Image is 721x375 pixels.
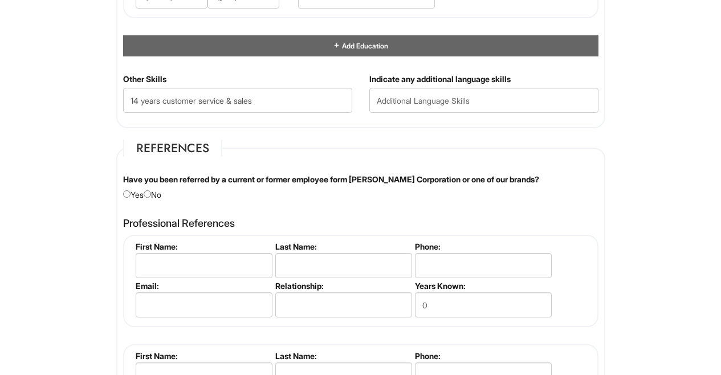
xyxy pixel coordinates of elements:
[275,242,410,251] label: Last Name:
[136,351,271,361] label: First Name:
[333,42,388,50] a: Add Education
[136,281,271,291] label: Email:
[415,281,550,291] label: Years Known:
[115,174,607,201] div: Yes No
[275,281,410,291] label: Relationship:
[123,218,598,229] h4: Professional References
[415,242,550,251] label: Phone:
[123,140,222,157] legend: References
[123,174,539,185] label: Have you been referred by a current or former employee form [PERSON_NAME] Corporation or one of o...
[136,242,271,251] label: First Name:
[415,351,550,361] label: Phone:
[369,74,511,85] label: Indicate any additional language skills
[369,88,598,113] input: Additional Language Skills
[340,42,388,50] span: Add Education
[123,88,352,113] input: Other Skills
[275,351,410,361] label: Last Name:
[123,74,166,85] label: Other Skills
